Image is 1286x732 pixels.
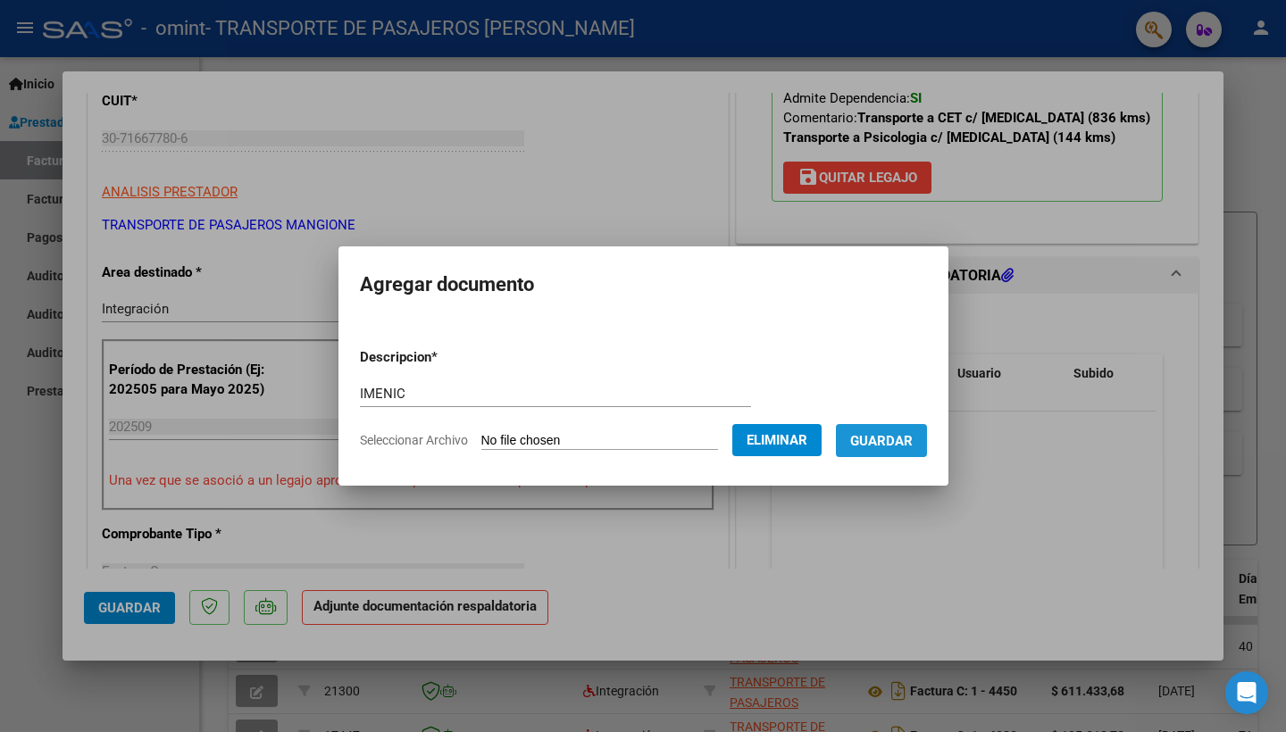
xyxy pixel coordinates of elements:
span: Guardar [850,433,913,449]
button: Eliminar [732,424,822,456]
span: Seleccionar Archivo [360,433,468,447]
div: Open Intercom Messenger [1225,671,1268,714]
button: Guardar [836,424,927,457]
p: Descripcion [360,347,530,368]
span: Eliminar [747,432,807,448]
h2: Agregar documento [360,268,927,302]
